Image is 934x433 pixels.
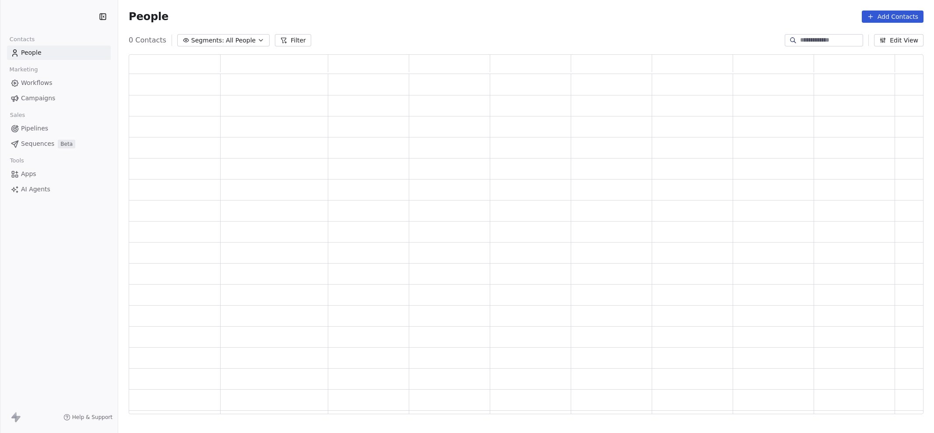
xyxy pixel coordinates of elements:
span: Sales [6,109,29,122]
a: AI Agents [7,182,111,197]
a: Help & Support [63,414,112,421]
a: People [7,46,111,60]
span: Beta [58,140,75,148]
span: Segments: [191,36,224,45]
a: SequencesBeta [7,137,111,151]
span: Campaigns [21,94,55,103]
span: Help & Support [72,414,112,421]
a: Workflows [7,76,111,90]
span: Pipelines [21,124,48,133]
button: Filter [275,34,311,46]
span: All People [226,36,256,45]
a: Apps [7,167,111,181]
span: AI Agents [21,185,50,194]
span: Apps [21,169,36,179]
span: Sequences [21,139,54,148]
span: 0 Contacts [129,35,166,46]
a: Campaigns [7,91,111,106]
button: Edit View [874,34,923,46]
span: Contacts [6,33,39,46]
button: Add Contacts [862,11,923,23]
span: People [129,10,169,23]
a: Pipelines [7,121,111,136]
span: Tools [6,154,28,167]
span: Workflows [21,78,53,88]
span: Marketing [6,63,42,76]
span: People [21,48,42,57]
